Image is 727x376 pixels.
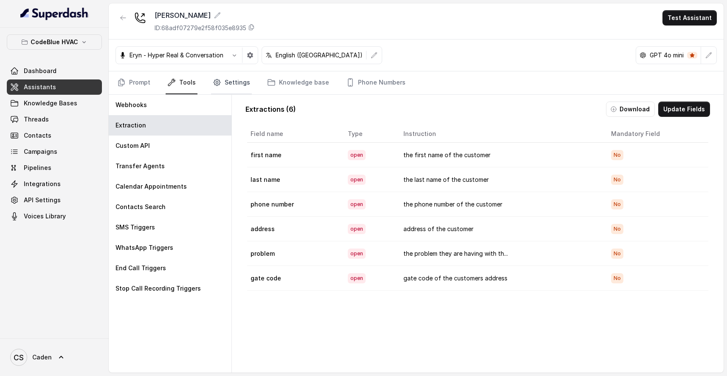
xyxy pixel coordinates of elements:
a: Knowledge Bases [7,96,102,111]
td: address of the customer [397,217,604,241]
a: Campaigns [7,144,102,159]
a: Caden [7,345,102,369]
td: gate code [247,266,341,291]
a: API Settings [7,192,102,208]
span: Pipelines [24,164,51,172]
td: problem [247,241,341,266]
p: English ([GEOGRAPHIC_DATA]) [276,51,363,59]
th: Mandatory Field [604,125,708,143]
span: open [348,249,366,259]
p: GPT 4o mini [650,51,684,59]
a: Assistants [7,79,102,95]
span: Assistants [24,83,56,91]
p: ID: 68adf07279e2f58f035e8935 [155,24,246,32]
span: open [348,199,366,209]
span: Caden [32,353,52,362]
button: Update Fields [658,102,710,117]
p: Transfer Agents [116,162,165,170]
a: Contacts [7,128,102,143]
p: Extraction [116,121,146,130]
a: Threads [7,112,102,127]
th: Field name [247,125,341,143]
p: Extractions ( 6 ) [245,104,296,114]
img: light.svg [20,7,89,20]
a: Knowledge base [265,71,331,94]
p: Stop Call Recording Triggers [116,284,201,293]
td: the problem they are having with th... [397,241,604,266]
span: No [611,273,623,283]
a: Phone Numbers [344,71,407,94]
th: Instruction [397,125,604,143]
td: the first name of the customer [397,143,604,167]
th: Type [341,125,396,143]
a: Voices Library [7,209,102,224]
td: last name [247,167,341,192]
p: End Call Triggers [116,264,166,272]
p: CodeBlue HVAC [31,37,78,47]
span: Voices Library [24,212,66,221]
span: Campaigns [24,147,57,156]
span: open [348,175,366,185]
p: Custom API [116,141,150,150]
td: address [247,217,341,241]
p: Contacts Search [116,203,166,211]
nav: Tabs [116,71,717,94]
span: Dashboard [24,67,56,75]
span: open [348,224,366,234]
button: Download [606,102,655,117]
a: Integrations [7,176,102,192]
td: first name [247,143,341,167]
text: CS [14,353,24,362]
td: the phone number of the customer [397,192,604,217]
p: WhatsApp Triggers [116,243,173,252]
span: Contacts [24,131,51,140]
span: No [611,224,623,234]
span: Threads [24,115,49,124]
span: No [611,150,623,160]
span: No [611,199,623,209]
button: CodeBlue HVAC [7,34,102,50]
a: Settings [211,71,252,94]
a: Pipelines [7,160,102,175]
td: gate code of the customers address [397,266,604,291]
button: Test Assistant [662,10,717,25]
a: Dashboard [7,63,102,79]
p: Eryn - Hyper Real & Conversation [130,51,223,59]
div: [PERSON_NAME] [155,10,255,20]
span: No [611,249,623,259]
a: Prompt [116,71,152,94]
span: open [348,150,366,160]
span: No [611,175,623,185]
span: Knowledge Bases [24,99,77,107]
span: open [348,273,366,283]
svg: openai logo [640,52,646,59]
a: Tools [166,71,197,94]
span: Integrations [24,180,61,188]
span: API Settings [24,196,61,204]
td: phone number [247,192,341,217]
p: SMS Triggers [116,223,155,232]
p: Webhooks [116,101,147,109]
p: Calendar Appointments [116,182,187,191]
td: the last name of the customer [397,167,604,192]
